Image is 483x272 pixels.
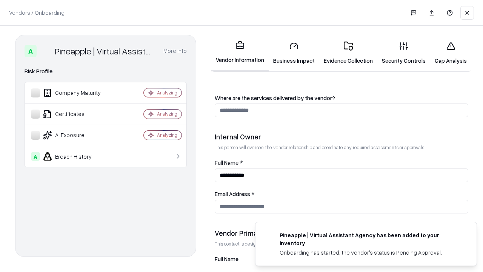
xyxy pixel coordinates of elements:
[25,45,37,57] div: A
[215,95,468,101] label: Where are the services delivered by the vendor?
[211,35,269,71] a: Vendor Information
[157,111,177,117] div: Analyzing
[430,36,471,71] a: Gap Analysis
[215,160,468,165] label: Full Name *
[9,9,65,17] p: Vendors / Onboarding
[40,45,52,57] img: Pineapple | Virtual Assistant Agency
[215,132,468,141] div: Internal Owner
[215,241,468,247] p: This contact is designated to receive the assessment request from Shift
[163,44,187,58] button: More info
[280,249,458,257] div: Onboarding has started, the vendor's status is Pending Approval.
[31,131,121,140] div: AI Exposure
[215,144,468,151] p: This person will oversee the vendor relationship and coordinate any required assessments or appro...
[215,191,468,197] label: Email Address *
[25,67,187,76] div: Risk Profile
[215,256,468,262] label: Full Name
[280,231,458,247] div: Pineapple | Virtual Assistant Agency has been added to your inventory
[265,231,274,240] img: trypineapple.com
[215,229,468,238] div: Vendor Primary Contact
[31,110,121,119] div: Certificates
[377,36,430,71] a: Security Controls
[55,45,154,57] div: Pineapple | Virtual Assistant Agency
[157,90,177,96] div: Analyzing
[157,132,177,138] div: Analyzing
[31,152,40,161] div: A
[269,36,319,71] a: Business Impact
[31,88,121,97] div: Company Maturity
[319,36,377,71] a: Evidence Collection
[31,152,121,161] div: Breach History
